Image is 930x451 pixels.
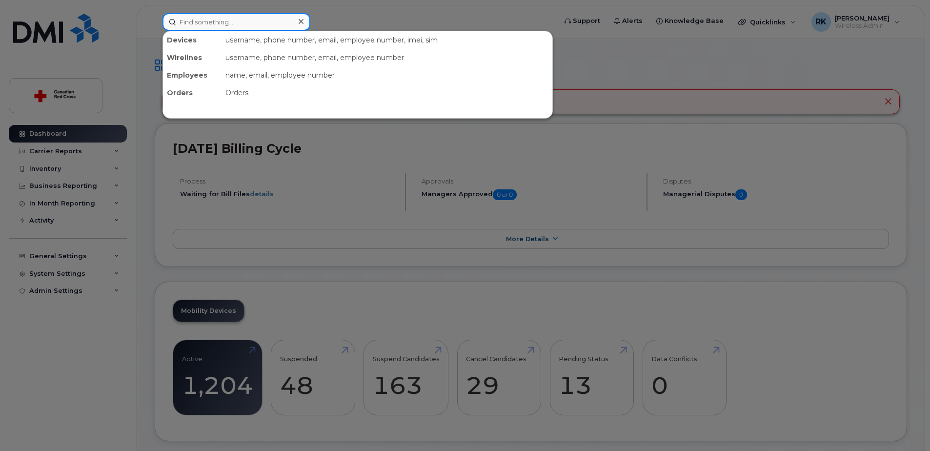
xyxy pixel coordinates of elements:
[222,84,552,102] div: Orders
[163,84,222,102] div: Orders
[163,31,222,49] div: Devices
[222,49,552,66] div: username, phone number, email, employee number
[222,66,552,84] div: name, email, employee number
[163,66,222,84] div: Employees
[222,31,552,49] div: username, phone number, email, employee number, imei, sim
[163,49,222,66] div: Wirelines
